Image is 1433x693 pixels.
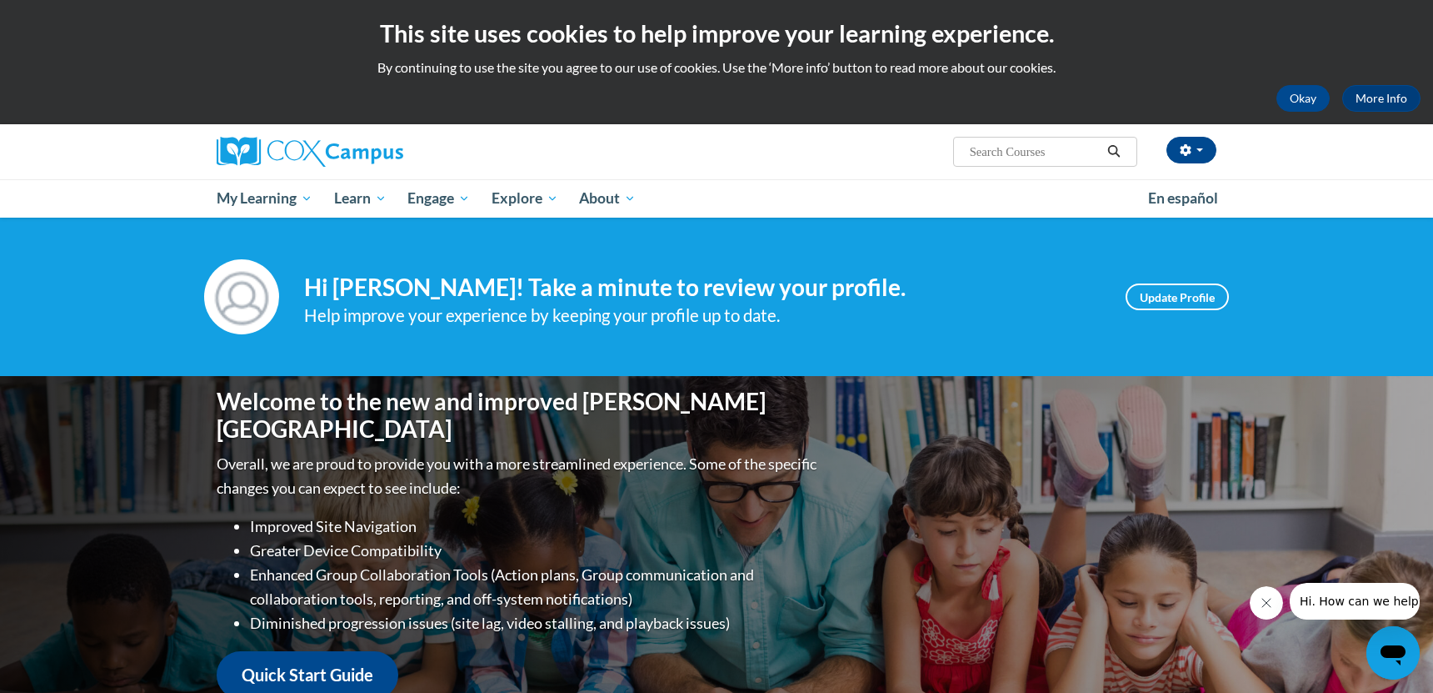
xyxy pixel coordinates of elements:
a: Cox Campus [217,137,533,167]
a: Update Profile [1126,284,1229,310]
a: My Learning [206,179,323,218]
span: Hi. How can we help? [10,12,135,25]
button: Account Settings [1166,137,1216,163]
div: Main menu [192,179,1241,218]
a: Explore [481,179,569,218]
div: Help improve your experience by keeping your profile up to date. [304,302,1101,329]
h2: This site uses cookies to help improve your learning experience. [12,17,1421,50]
span: Engage [407,188,470,208]
span: Explore [492,188,558,208]
a: En español [1137,181,1229,216]
input: Search Courses [968,142,1101,162]
li: Enhanced Group Collaboration Tools (Action plans, Group communication and collaboration tools, re... [250,563,821,611]
p: By continuing to use the site you agree to our use of cookies. Use the ‘More info’ button to read... [12,58,1421,77]
a: Learn [323,179,397,218]
a: About [569,179,647,218]
p: Overall, we are proud to provide you with a more streamlined experience. Some of the specific cha... [217,452,821,500]
span: Learn [334,188,387,208]
span: About [579,188,636,208]
a: Engage [397,179,481,218]
button: Okay [1276,85,1330,112]
iframe: Button to launch messaging window [1366,626,1420,680]
li: Greater Device Compatibility [250,539,821,563]
h1: Welcome to the new and improved [PERSON_NAME][GEOGRAPHIC_DATA] [217,388,821,444]
li: Improved Site Navigation [250,515,821,539]
iframe: Close message [1250,586,1283,620]
h4: Hi [PERSON_NAME]! Take a minute to review your profile. [304,274,1101,302]
span: My Learning [217,188,312,208]
button: Search [1101,142,1126,162]
img: Cox Campus [217,137,403,167]
img: Profile Image [204,259,279,334]
iframe: Message from company [1290,583,1420,620]
span: En español [1148,189,1218,207]
li: Diminished progression issues (site lag, video stalling, and playback issues) [250,611,821,635]
a: More Info [1342,85,1421,112]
